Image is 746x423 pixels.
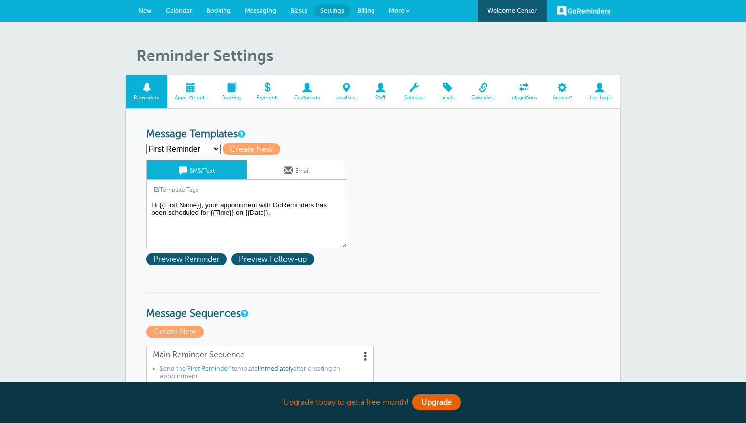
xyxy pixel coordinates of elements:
[432,75,464,108] a: Labels
[248,75,286,108] a: Payments
[131,95,162,101] span: Reminders
[160,365,368,384] li: Send the template after creating an appointment.
[146,199,347,248] textarea: Hi {{First Name}}, your appointment with GoReminders has been scheduled for {{Time}} on {{Date}}.
[579,75,620,108] a: User Login
[231,255,317,264] a: Preview Follow-up
[166,7,192,14] span: Calendar
[402,95,427,101] span: Services
[412,394,461,410] a: Upgrade
[503,75,545,108] a: Integrations
[241,310,247,317] a: Message Sequences allow you to setup multiple reminder schedules that can use different Message T...
[223,143,280,155] span: Create New
[314,4,350,17] a: Settings
[469,95,498,101] span: Calendars
[215,75,249,108] a: Booking
[328,75,365,108] a: Locations
[146,326,204,338] span: Create New
[172,95,210,101] span: Appointments
[206,7,231,14] span: Booking
[245,7,276,14] span: Messaging
[545,75,579,108] a: Account
[231,253,314,265] span: Preview Follow-up
[220,95,244,101] span: Booking
[146,255,231,264] a: Preview Reminder
[286,75,328,108] a: Customers
[126,392,620,413] div: Upgrade today to get a free month!
[186,365,232,372] span: "First Reminder"
[167,75,215,108] a: Appointments
[508,95,540,101] span: Integrations
[136,46,620,65] h1: Reminder Settings
[146,253,227,265] span: Preview Reminder
[291,95,323,101] span: Customers
[253,95,281,101] span: Payments
[146,292,600,320] h3: Message Sequences
[464,75,503,108] a: Calendars
[138,7,152,14] span: New
[146,327,206,336] a: Create New
[146,128,600,141] h3: Message Templates
[370,95,392,101] span: Staff
[238,131,244,137] a: This is the wording for your reminder and follow-up messages. You can create multiple templates i...
[147,180,206,199] a: Template Tags
[146,346,374,410] a: Main Reminder Sequence Send the"First Reminder"templateimmediatelyafter creating an appointment.S...
[147,160,247,179] a: SMS/Text
[333,95,360,101] span: Locations
[365,75,397,108] a: Staff
[437,95,459,101] span: Labels
[223,145,285,154] a: Create New
[153,350,368,360] span: Main Reminder Sequence
[584,95,615,101] span: User Login
[247,160,347,179] a: Email
[320,7,344,14] span: Settings
[550,95,574,101] span: Account
[389,7,404,14] span: More
[357,7,375,14] span: Billing
[258,365,293,372] span: immediately
[397,75,432,108] a: Services
[290,7,307,14] span: Blasts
